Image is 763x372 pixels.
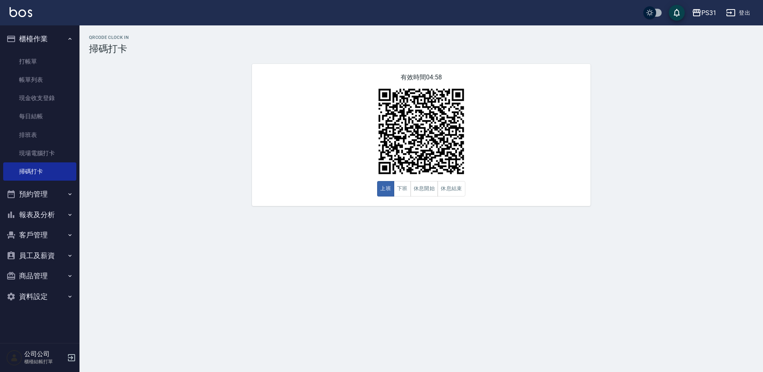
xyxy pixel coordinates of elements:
[252,64,591,206] div: 有效時間 04:58
[24,358,65,365] p: 櫃檯結帳打單
[723,6,753,20] button: 登出
[89,43,753,54] h3: 掃碼打卡
[3,286,76,307] button: 資料設定
[3,107,76,125] a: 每日結帳
[438,181,465,197] button: 休息結束
[377,181,394,197] button: 上班
[3,71,76,89] a: 帳單列表
[411,181,438,197] button: 休息開始
[3,144,76,162] a: 現場電腦打卡
[3,126,76,144] a: 排班表
[3,204,76,225] button: 報表及分析
[701,8,717,18] div: PS31
[3,52,76,71] a: 打帳單
[394,181,411,197] button: 下班
[689,5,720,21] button: PS31
[89,35,753,40] h2: QRcode Clock In
[3,29,76,49] button: 櫃檯作業
[3,162,76,181] a: 掃碼打卡
[3,89,76,107] a: 現金收支登錄
[3,245,76,266] button: 員工及薪資
[3,225,76,245] button: 客戶管理
[10,7,32,17] img: Logo
[24,350,65,358] h5: 公司公司
[6,350,22,366] img: Person
[3,266,76,286] button: 商品管理
[3,184,76,204] button: 預約管理
[669,5,685,21] button: save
